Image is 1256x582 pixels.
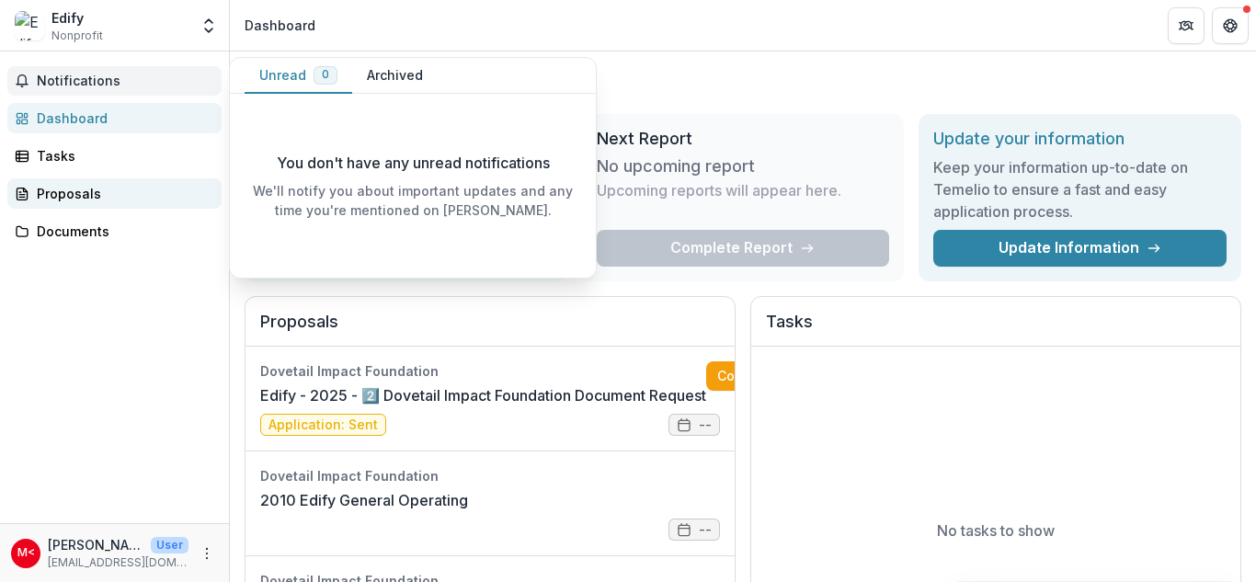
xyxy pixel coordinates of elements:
[37,74,214,89] span: Notifications
[766,312,1226,347] h2: Tasks
[1212,7,1249,44] button: Get Help
[7,216,222,246] a: Documents
[196,542,218,565] button: More
[245,66,1241,99] h1: Dashboard
[37,146,207,165] div: Tasks
[245,58,352,94] button: Unread
[937,519,1055,542] p: No tasks to show
[17,547,35,559] div: Myles Harrison <mharrison@edify.org>
[37,222,207,241] div: Documents
[260,489,468,511] a: 2010 Edify General Operating
[352,58,438,94] button: Archived
[597,156,755,177] h3: No upcoming report
[48,535,143,554] p: [PERSON_NAME] <[EMAIL_ADDRESS][DOMAIN_NAME]>
[260,312,720,347] h2: Proposals
[151,537,188,553] p: User
[237,12,323,39] nav: breadcrumb
[1168,7,1205,44] button: Partners
[277,152,550,174] p: You don't have any unread notifications
[196,7,222,44] button: Open entity switcher
[933,230,1227,267] a: Update Information
[322,68,329,81] span: 0
[37,108,207,128] div: Dashboard
[48,554,188,571] p: [EMAIL_ADDRESS][DOMAIN_NAME]
[597,179,841,201] p: Upcoming reports will appear here.
[7,178,222,209] a: Proposals
[597,129,890,149] h2: Next Report
[7,141,222,171] a: Tasks
[260,384,706,406] a: Edify - 2025 - 2️⃣ Dovetail Impact Foundation Document Request
[706,361,812,391] a: Complete
[245,181,581,220] p: We'll notify you about important updates and any time you're mentioned on [PERSON_NAME].
[51,8,103,28] div: Edify
[15,11,44,40] img: Edify
[933,129,1227,149] h2: Update your information
[245,16,315,35] div: Dashboard
[7,103,222,133] a: Dashboard
[7,66,222,96] button: Notifications
[933,156,1227,223] h3: Keep your information up-to-date on Temelio to ensure a fast and easy application process.
[51,28,103,44] span: Nonprofit
[37,184,207,203] div: Proposals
